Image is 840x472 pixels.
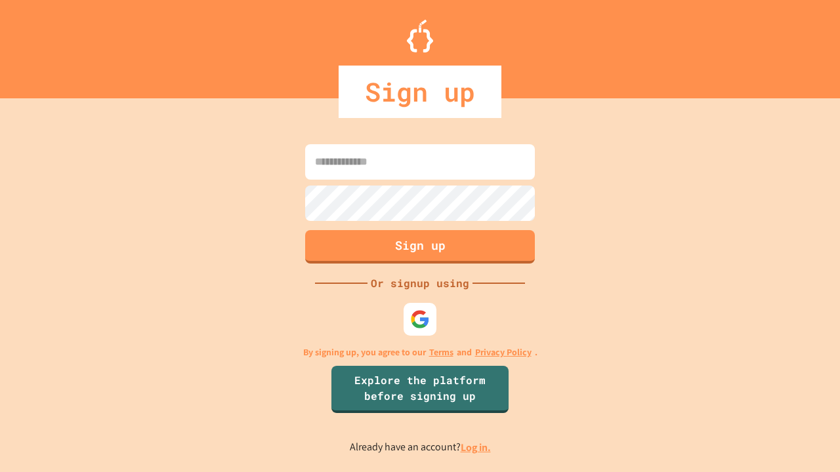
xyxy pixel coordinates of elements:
[331,366,509,413] a: Explore the platform before signing up
[429,345,453,359] a: Terms
[303,345,537,359] p: By signing up, you agree to our and .
[410,309,430,329] img: google-icon.svg
[367,275,472,291] div: Or signup using
[461,441,491,454] a: Log in.
[407,20,433,52] img: Logo.svg
[305,230,535,264] button: Sign up
[475,345,532,359] a: Privacy Policy
[339,66,501,118] div: Sign up
[350,439,491,456] p: Already have an account?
